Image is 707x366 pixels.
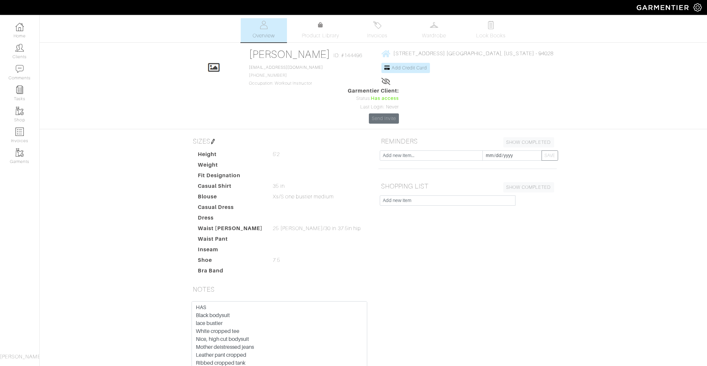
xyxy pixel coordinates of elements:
span: [PHONE_NUMBER] Occupation: Workout Instructor [249,65,323,86]
input: Add new item... [380,150,483,161]
div: Last Login: Never [348,103,399,111]
span: ID: #144496 [334,52,362,60]
img: dashboard-icon-dbcd8f5a0b271acd01030246c82b418ddd0df26cd7fceb0bd07c9910d44c42f6.png [16,23,24,31]
a: Send Invite [369,113,399,124]
a: Add Credit Card [381,63,430,73]
a: SHOW COMPLETED [503,137,554,147]
img: comment-icon-a0a6a9ef722e966f86d9cbdc48e553b5cf19dbc54f86b18d962a5391bc8f6eb6.png [16,65,24,73]
a: [PERSON_NAME] [249,48,331,60]
button: SAVE [542,150,558,161]
h5: NOTES [190,283,369,296]
img: clients-icon-6bae9207a08558b7cb47a8932f037763ab4055f8c8b6bfacd5dc20c3e0201464.png [16,44,24,52]
span: Product Library [302,32,339,40]
dt: Waist Pant [193,235,268,246]
dt: Waist [PERSON_NAME] [193,224,268,235]
dt: Shoe [193,256,268,267]
dt: Bra Band [193,267,268,277]
span: 25 [PERSON_NAME]/30 in 37.5in hip [273,224,361,232]
span: Look Books [476,32,506,40]
dt: Inseam [193,246,268,256]
dt: Height [193,150,268,161]
img: orders-27d20c2124de7fd6de4e0e44c1d41de31381a507db9b33961299e4e07d508b8c.svg [373,21,381,29]
h5: SIZES [190,135,369,148]
img: garmentier-logo-header-white-b43fb05a5012e4ada735d5af1a66efaba907eab6374d6393d1fbf88cb4ef424d.png [633,2,693,13]
dt: Casual Dress [193,203,268,214]
img: reminder-icon-8004d30b9f0a5d33ae49ab947aed9ed385cf756f9e5892f1edd6e32f2345188e.png [16,86,24,94]
dt: Casual Shirt [193,182,268,193]
span: 5'2 [273,150,279,158]
span: Overview [253,32,275,40]
div: Status: [348,95,399,102]
img: todo-9ac3debb85659649dc8f770b8b6100bb5dab4b48dedcbae339e5042a72dfd3cc.svg [487,21,495,29]
h5: REMINDERS [378,135,557,148]
a: Look Books [468,18,514,42]
img: gear-icon-white-bd11855cb880d31180b6d7d6211b90ccbf57a29d726f0c71d8c61bd08dd39cc2.png [693,3,702,12]
span: Invoices [367,32,387,40]
span: Has access [371,95,399,102]
a: SHOW COMPLETED [503,182,554,192]
a: Wardrobe [411,18,457,42]
span: Wardrobe [422,32,446,40]
h5: SHOPPING LIST [378,180,557,193]
dt: Weight [193,161,268,172]
span: 35 in [273,182,284,190]
a: [STREET_ADDRESS] [GEOGRAPHIC_DATA], [US_STATE] - 94028 [381,49,553,58]
a: Product Library [298,21,344,40]
a: [EMAIL_ADDRESS][DOMAIN_NAME] [249,65,323,70]
dt: Blouse [193,193,268,203]
span: [STREET_ADDRESS] [GEOGRAPHIC_DATA], [US_STATE] - 94028 [393,51,553,57]
img: garments-icon-b7da505a4dc4fd61783c78ac3ca0ef83fa9d6f193b1c9dc38574b1d14d53ca28.png [16,107,24,115]
img: pen-cf24a1663064a2ec1b9c1bd2387e9de7a2fa800b781884d57f21acf72779bad2.png [210,139,216,144]
img: wardrobe-487a4870c1b7c33e795ec22d11cfc2ed9d08956e64fb3008fe2437562e282088.svg [430,21,438,29]
span: Add Credit Card [392,65,427,70]
dt: Fit Designation [193,172,268,182]
span: Garmentier Client: [348,87,399,95]
a: Overview [241,18,287,42]
input: Add new item [380,195,515,206]
dt: Dress [193,214,268,224]
img: basicinfo-40fd8af6dae0f16599ec9e87c0ef1c0a1fdea2edbe929e3d69a839185d80c458.svg [260,21,268,29]
a: Invoices [354,18,401,42]
span: Xs/S one bustier medium [273,193,334,201]
span: 7.5 [273,256,280,264]
img: orders-icon-0abe47150d42831381b5fb84f609e132dff9fe21cb692f30cb5eec754e2cba89.png [16,128,24,136]
img: garments-icon-b7da505a4dc4fd61783c78ac3ca0ef83fa9d6f193b1c9dc38574b1d14d53ca28.png [16,148,24,157]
